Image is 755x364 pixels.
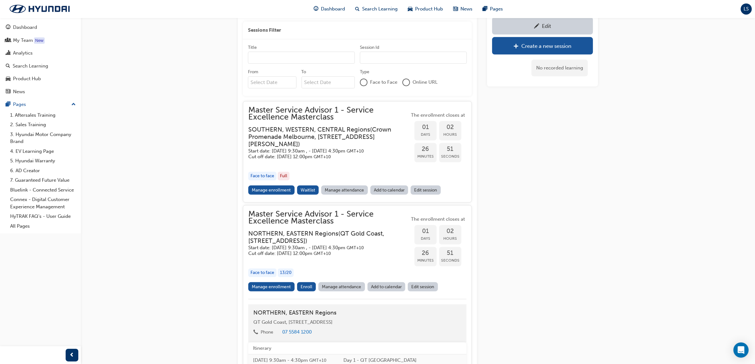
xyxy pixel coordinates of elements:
span: phone-icon [253,330,258,335]
a: Search Learning [3,60,78,72]
a: Connex - Digital Customer Experience Management [8,195,78,211]
span: Days [414,235,437,242]
button: Waitlist [297,185,319,195]
span: Australian Eastern Standard Time GMT+10 [347,245,364,250]
span: 51 [439,250,461,257]
a: Add to calendar [370,185,408,195]
a: Analytics [3,47,78,59]
a: Edit [492,17,593,35]
a: 4. EV Learning Page [8,146,78,156]
span: pages-icon [6,102,10,107]
a: HyTRAK FAQ's - User Guide [8,211,78,221]
a: Edit session [411,185,441,195]
span: Waitlist [301,187,315,193]
span: 02 [439,228,461,235]
a: 6. AD Creator [8,166,78,176]
div: Session Id [360,44,379,51]
input: Session Id [360,52,467,64]
span: Dashboard [321,5,345,13]
a: Product Hub [3,73,78,85]
div: Open Intercom Messenger [733,342,749,358]
a: All Pages [8,221,78,231]
span: car-icon [408,5,413,13]
a: Add to calendar [368,282,406,291]
button: Master Service Advisor 1 - Service Excellence MasterclassNORTHERN, EASTERN Regions(QT Gold Coast,... [248,211,466,294]
div: Face to face [248,172,277,180]
a: 5. Hyundai Warranty [8,156,78,166]
a: search-iconSearch Learning [350,3,403,16]
button: LS [741,3,752,15]
span: Minutes [414,153,437,160]
div: Face to face [248,269,277,277]
h5: Start date: [DATE] 9:30am , - [DATE] 4:30pm [248,245,399,251]
span: LS [744,5,749,13]
div: 13 / 20 [278,269,294,277]
span: 01 [414,228,437,235]
span: Seconds [439,153,461,160]
a: pages-iconPages [478,3,508,16]
h5: Cut off date: [DATE] 12:00pm [248,250,399,257]
span: 26 [414,146,437,153]
span: The enrollment closes at [409,112,466,119]
a: 3. Hyundai Motor Company Brand [8,130,78,146]
span: 02 [439,124,461,131]
a: car-iconProduct Hub [403,3,448,16]
span: Search Learning [362,5,398,13]
span: Master Service Advisor 1 - Service Excellence Masterclass [248,211,409,225]
span: Master Service Advisor 1 - Service Excellence Masterclass [248,107,409,121]
a: News [3,86,78,98]
div: Edit [542,23,551,29]
span: Enroll [301,284,312,289]
span: guage-icon [314,5,319,13]
div: Title [248,44,257,51]
span: Australian Eastern Standard Time GMT+10 [347,148,364,154]
span: Online URL [413,79,438,86]
span: Australian Eastern Standard Time GMT+10 [314,154,331,159]
a: guage-iconDashboard [309,3,350,16]
button: DashboardMy TeamAnalyticsSearch LearningProduct HubNews [3,20,78,99]
div: News [13,88,25,95]
span: Pages [490,5,503,13]
div: Tooltip anchor [34,37,45,44]
span: car-icon [6,76,10,82]
span: search-icon [6,63,10,69]
a: Manage attendance [321,185,368,195]
div: Dashboard [13,24,37,31]
div: No recorded learning [531,60,588,76]
button: Pages [3,99,78,110]
span: up-icon [71,101,76,109]
span: QT Gold Coast, [STREET_ADDRESS] [253,319,333,325]
div: Phone [261,329,273,335]
input: To [302,76,355,88]
div: Full [278,172,290,180]
a: Trak [3,2,76,16]
span: search-icon [355,5,360,13]
span: news-icon [453,5,458,13]
h3: NORTHERN, EASTERN Regions ( QT Gold Coast, [STREET_ADDRESS] ) [248,230,399,245]
a: news-iconNews [448,3,478,16]
div: From [248,69,258,75]
h5: Start date: [DATE] 9:30am , - [DATE] 4:30pm [248,148,399,154]
a: 7. Guaranteed Future Value [8,175,78,185]
span: 26 [414,250,437,257]
span: Face to Face [370,79,397,86]
input: Title [248,52,355,64]
a: Bluelink - Connected Service [8,185,78,195]
button: Enroll [297,282,316,291]
span: plus-icon [514,43,519,50]
a: Manage attendance [318,282,365,291]
a: 07 5584 1200 [282,329,312,335]
a: 2. Sales Training [8,120,78,130]
span: pencil-icon [534,23,539,30]
a: Manage enrollment [248,282,295,291]
a: Manage enrollment [248,185,295,195]
span: 01 [414,124,437,131]
span: prev-icon [70,351,75,359]
span: Seconds [439,257,461,264]
h3: SOUTHERN, WESTERN, CENTRAL Regions ( Crown Promenade Melbourne, [STREET_ADDRESS][PERSON_NAME] ) [248,126,399,148]
h5: Cut off date: [DATE] 12:00pm [248,154,399,160]
span: Hours [439,131,461,138]
div: Type [360,69,369,75]
div: To [302,69,306,75]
